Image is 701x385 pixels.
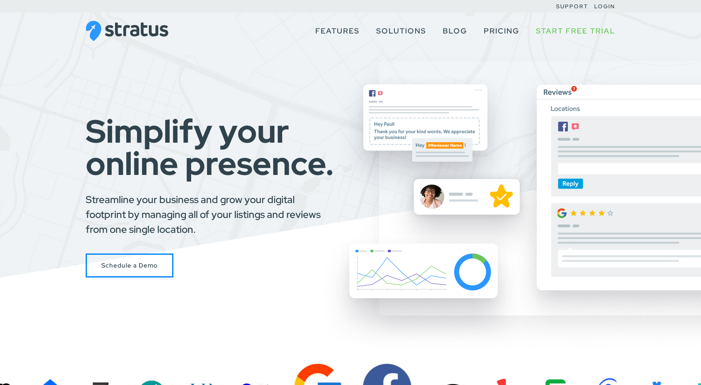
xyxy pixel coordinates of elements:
h1: Simplify your online presence. [86,115,350,180]
a: Support [556,3,588,10]
nav: Primary [307,12,615,50]
a: Login [594,3,615,10]
a: Solutions [376,23,426,39]
p: Streamline your business and grow your digital footprint by managing all of your listings and rev... [86,192,324,237]
a: Pricing [484,23,519,39]
a: Features [315,23,360,39]
img: Stratus [86,21,168,41]
a: Blog [443,23,467,39]
a: Schedule a Stratus Demo with Us [86,253,173,278]
a: Start Free Trial [536,23,615,39]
